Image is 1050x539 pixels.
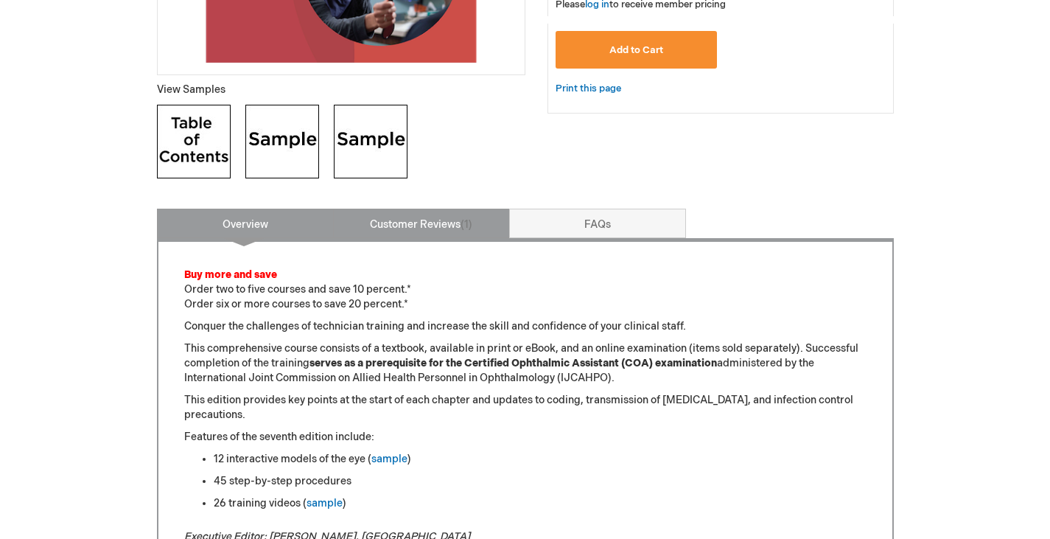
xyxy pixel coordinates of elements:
[157,209,334,238] a: Overview
[333,209,510,238] a: Customer Reviews1
[556,80,621,98] a: Print this page
[556,31,718,69] button: Add to Cart
[214,496,867,511] div: 26 training videos ( )
[214,474,867,489] div: 45 step-by-step procedures
[509,209,686,238] a: FAQs
[307,497,343,510] a: sample
[184,268,277,281] font: Buy more and save
[184,319,867,334] p: Conquer the challenges of technician training and increase the skill and confidence of your clini...
[371,453,407,465] a: sample
[309,357,717,369] strong: serves as a prerequisite for the Certified Ophthalmic Assistant (COA) examination
[184,268,867,312] p: Order two to five courses and save 10 percent.* Order six or more courses to save 20 percent.*
[461,218,472,231] span: 1
[184,341,867,386] p: This comprehensive course consists of a textbook, available in print or eBook, and an online exam...
[157,83,525,97] p: View Samples
[184,393,867,422] p: This edition provides key points at the start of each chapter and updates to coding, transmission...
[334,105,407,178] img: Click to view
[184,430,867,445] p: Features of the seventh edition include:
[245,105,319,178] img: Click to view
[214,452,867,467] div: 12 interactive models of the eye ( )
[609,44,663,56] span: Add to Cart
[157,105,231,178] img: Click to view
